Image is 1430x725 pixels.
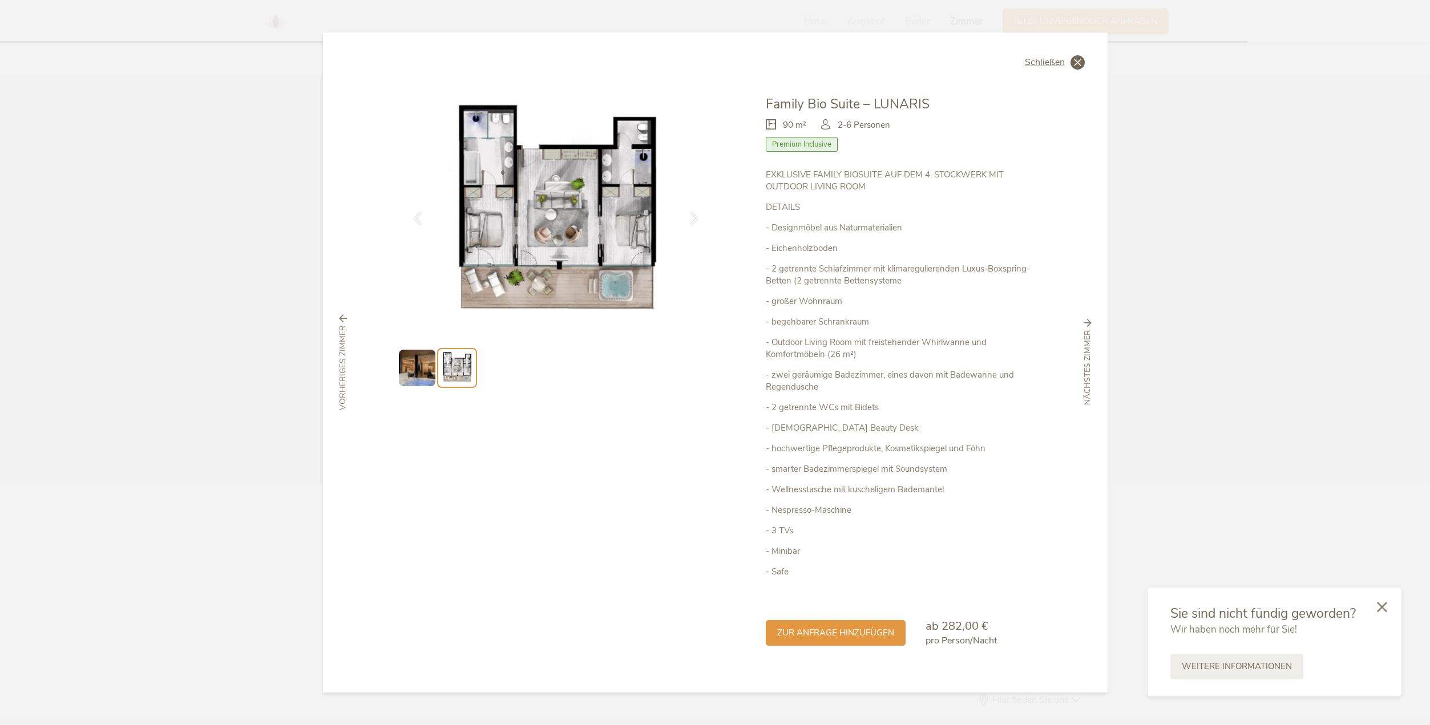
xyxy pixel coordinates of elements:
p: - begehbarer Schrankraum [766,316,1033,328]
p: - Outdoor Living Room mit freistehender Whirlwanne und Komfortmöbeln (26 m²) [766,337,1033,361]
p: - Eichenholzboden [766,242,1033,254]
p: EXKLUSIVE FAMILY BIOSUITE AUF DEM 4. STOCKWERK MIT OUTDOOR LIVING ROOM [766,169,1033,193]
img: Family Bio Suite – LUNARIS [397,95,716,334]
p: - Designmöbel aus Naturmaterialien [766,222,1033,234]
span: Sie sind nicht fündig geworden? [1170,605,1356,622]
p: - großer Wohnraum [766,295,1033,307]
span: Family Bio Suite – LUNARIS [766,95,930,113]
span: Premium Inclusive [766,137,838,152]
p: - smarter Badezimmerspiegel mit Soundsystem [766,463,1033,475]
img: Preview [399,350,435,386]
span: nächstes Zimmer [1082,330,1093,406]
a: Weitere Informationen [1170,654,1303,679]
p: - 2 getrennte Schlafzimmer mit klimaregulierenden Luxus-Boxspring-Betten (2 getrennte Bettensysteme [766,263,1033,287]
p: - hochwertige Pflegeprodukte, Kosmetikspiegel und Föhn [766,443,1033,455]
p: - zwei geräumige Badezimmer, eines davon mit Badewanne und Regendusche [766,369,1033,393]
p: - [DEMOGRAPHIC_DATA] Beauty Desk [766,422,1033,434]
span: Wir haben noch mehr für Sie! [1170,623,1297,636]
span: 90 m² [783,119,806,131]
img: Preview [440,351,474,385]
p: - Wellnesstasche mit kuscheligem Bademantel [766,484,1033,496]
span: Weitere Informationen [1182,661,1292,673]
span: vorheriges Zimmer [337,325,349,410]
p: DETAILS [766,201,1033,213]
p: - 2 getrennte WCs mit Bidets [766,402,1033,414]
span: 2-6 Personen [838,119,890,131]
